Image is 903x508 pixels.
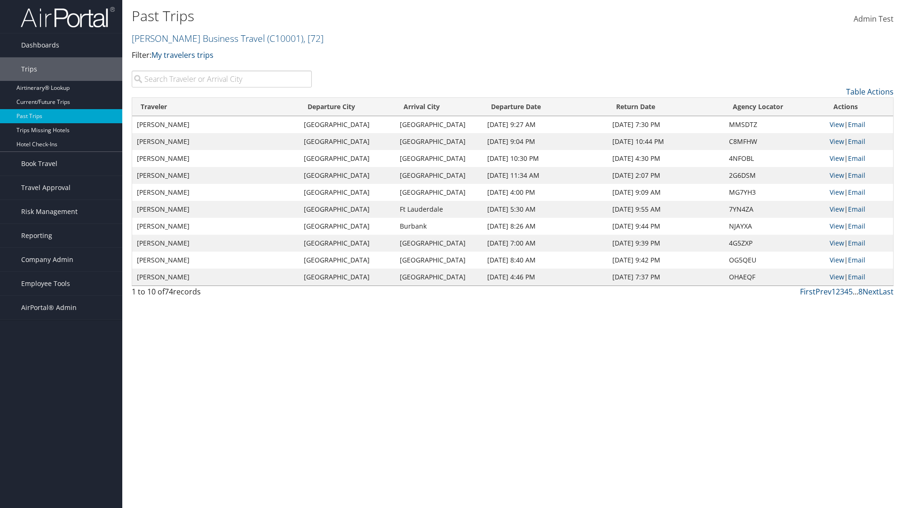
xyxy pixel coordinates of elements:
[863,286,879,297] a: Next
[608,252,725,269] td: [DATE] 9:42 PM
[825,252,893,269] td: |
[132,167,299,184] td: [PERSON_NAME]
[299,116,395,133] td: [GEOGRAPHIC_DATA]
[483,184,608,201] td: [DATE] 4:00 PM
[848,238,865,247] a: Email
[724,98,825,116] th: Agency Locator: activate to sort column ascending
[132,252,299,269] td: [PERSON_NAME]
[724,133,825,150] td: C8MFHW
[608,133,725,150] td: [DATE] 10:44 PM
[299,133,395,150] td: [GEOGRAPHIC_DATA]
[21,176,71,199] span: Travel Approval
[724,116,825,133] td: MMSDTZ
[830,222,844,230] a: View
[830,171,844,180] a: View
[299,184,395,201] td: [GEOGRAPHIC_DATA]
[830,238,844,247] a: View
[483,116,608,133] td: [DATE] 9:27 AM
[132,286,312,302] div: 1 to 10 of records
[395,252,483,269] td: [GEOGRAPHIC_DATA]
[395,201,483,218] td: Ft Lauderdale
[854,5,894,34] a: Admin Test
[846,87,894,97] a: Table Actions
[483,98,608,116] th: Departure Date: activate to sort column ascending
[299,167,395,184] td: [GEOGRAPHIC_DATA]
[848,154,865,163] a: Email
[724,201,825,218] td: 7YN4ZA
[608,150,725,167] td: [DATE] 4:30 PM
[21,272,70,295] span: Employee Tools
[151,50,214,60] a: My travelers trips
[132,269,299,286] td: [PERSON_NAME]
[724,269,825,286] td: OHAEQF
[608,98,725,116] th: Return Date: activate to sort column ascending
[848,120,865,129] a: Email
[825,269,893,286] td: |
[132,201,299,218] td: [PERSON_NAME]
[830,120,844,129] a: View
[483,167,608,184] td: [DATE] 11:34 AM
[825,184,893,201] td: |
[299,218,395,235] td: [GEOGRAPHIC_DATA]
[608,269,725,286] td: [DATE] 7:37 PM
[132,49,640,62] p: Filter:
[132,235,299,252] td: [PERSON_NAME]
[395,218,483,235] td: Burbank
[724,218,825,235] td: NJAYXA
[608,184,725,201] td: [DATE] 9:09 AM
[132,133,299,150] td: [PERSON_NAME]
[848,255,865,264] a: Email
[848,272,865,281] a: Email
[724,235,825,252] td: 4G5ZXP
[21,6,115,28] img: airportal-logo.png
[854,14,894,24] span: Admin Test
[299,98,395,116] th: Departure City: activate to sort column ascending
[395,116,483,133] td: [GEOGRAPHIC_DATA]
[830,188,844,197] a: View
[848,188,865,197] a: Email
[21,224,52,247] span: Reporting
[848,137,865,146] a: Email
[825,133,893,150] td: |
[395,184,483,201] td: [GEOGRAPHIC_DATA]
[132,218,299,235] td: [PERSON_NAME]
[483,201,608,218] td: [DATE] 5:30 AM
[299,235,395,252] td: [GEOGRAPHIC_DATA]
[825,116,893,133] td: |
[825,150,893,167] td: |
[483,150,608,167] td: [DATE] 10:30 PM
[848,171,865,180] a: Email
[608,218,725,235] td: [DATE] 9:44 PM
[830,255,844,264] a: View
[608,235,725,252] td: [DATE] 9:39 PM
[825,167,893,184] td: |
[844,286,848,297] a: 4
[830,272,844,281] a: View
[21,152,57,175] span: Book Travel
[483,218,608,235] td: [DATE] 8:26 AM
[853,286,858,297] span: …
[21,248,73,271] span: Company Admin
[132,6,640,26] h1: Past Trips
[21,33,59,57] span: Dashboards
[848,286,853,297] a: 5
[830,154,844,163] a: View
[132,32,324,45] a: [PERSON_NAME] Business Travel
[724,150,825,167] td: 4NFOBL
[299,201,395,218] td: [GEOGRAPHIC_DATA]
[395,98,483,116] th: Arrival City: activate to sort column ascending
[299,150,395,167] td: [GEOGRAPHIC_DATA]
[165,286,173,297] span: 74
[800,286,816,297] a: First
[483,133,608,150] td: [DATE] 9:04 PM
[724,252,825,269] td: OG5QEU
[879,286,894,297] a: Last
[608,167,725,184] td: [DATE] 2:07 PM
[848,222,865,230] a: Email
[395,167,483,184] td: [GEOGRAPHIC_DATA]
[816,286,832,297] a: Prev
[830,137,844,146] a: View
[132,150,299,167] td: [PERSON_NAME]
[267,32,303,45] span: ( C10001 )
[21,200,78,223] span: Risk Management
